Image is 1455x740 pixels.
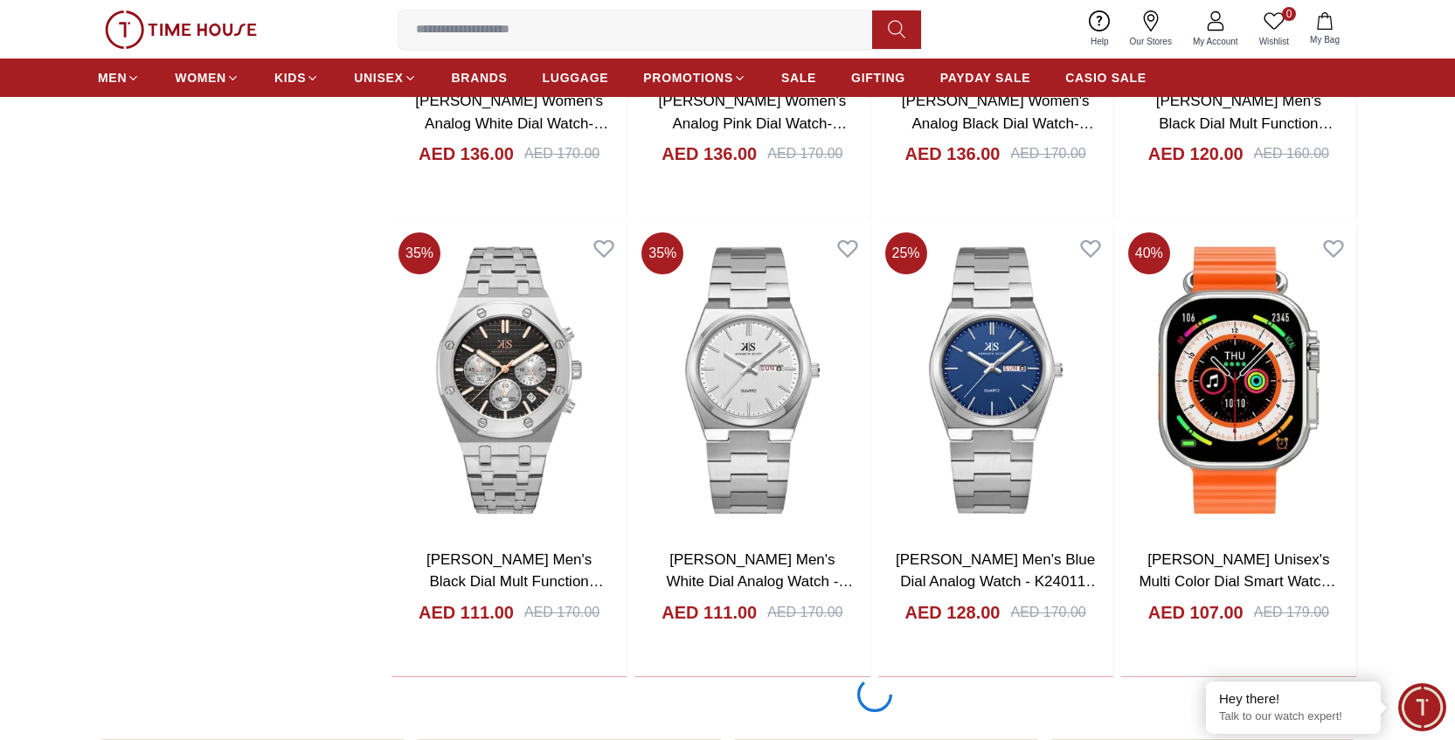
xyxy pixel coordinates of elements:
[1219,709,1368,724] p: Talk to our watch expert!
[940,69,1030,86] span: PAYDAY SALE
[452,62,508,93] a: BRANDS
[1148,600,1244,625] h4: AED 107.00
[274,62,319,93] a: KIDS
[902,93,1094,154] a: [PERSON_NAME] Women's Analog Black Dial Watch-K23547-KCBB
[452,69,508,86] span: BRANDS
[524,602,599,623] div: AED 170.00
[175,62,239,93] a: WOMEN
[398,232,440,274] span: 35 %
[1249,7,1299,52] a: 0Wishlist
[524,143,599,164] div: AED 170.00
[98,62,140,93] a: MEN
[940,62,1030,93] a: PAYDAY SALE
[1252,35,1296,48] span: Wishlist
[415,93,608,154] a: [PERSON_NAME] Women's Analog White Dial Watch-K23547-KCWW
[767,143,842,164] div: AED 170.00
[1148,142,1244,166] h4: AED 120.00
[781,69,816,86] span: SALE
[419,142,514,166] h4: AED 136.00
[1084,35,1116,48] span: Help
[662,142,757,166] h4: AED 136.00
[851,62,905,93] a: GIFTING
[98,69,127,86] span: MEN
[905,600,1001,625] h4: AED 128.00
[1065,69,1147,86] span: CASIO SALE
[105,10,257,49] img: ...
[1119,7,1182,52] a: Our Stores
[1219,690,1368,708] div: Hey there!
[659,93,848,154] a: [PERSON_NAME] Women's Analog Pink Dial Watch-K23547-KCPP
[1065,62,1147,93] a: CASIO SALE
[274,69,306,86] span: KIDS
[634,225,870,534] img: Kenneth Scott Men's White Dial Analog Watch - K24011-SBSW
[1254,143,1329,164] div: AED 160.00
[643,69,733,86] span: PROMOTIONS
[1121,225,1356,534] img: Kenneth Scott Unisex's Multi Color Dial Smart Watch - KULMX-SSOBX
[666,551,853,612] a: [PERSON_NAME] Men's White Dial Analog Watch - K24011-SBSW
[1299,9,1350,50] button: My Bag
[767,602,842,623] div: AED 170.00
[1303,33,1347,46] span: My Bag
[1128,232,1170,274] span: 40 %
[643,62,746,93] a: PROMOTIONS
[1080,7,1119,52] a: Help
[1282,7,1296,21] span: 0
[391,225,627,534] img: Kenneth Scott Men's Black Dial Mult Function Watch - K24112-SBSB
[641,232,683,274] span: 35 %
[543,69,609,86] span: LUGGAGE
[1186,35,1245,48] span: My Account
[1010,602,1085,623] div: AED 170.00
[1156,93,1334,154] a: [PERSON_NAME] Men's Black Dial Mult Function Watch - K24115-BLDB
[1139,551,1338,612] a: [PERSON_NAME] Unisex's Multi Color Dial Smart Watch - KULMX-SSOBX
[851,69,905,86] span: GIFTING
[662,600,757,625] h4: AED 111.00
[419,600,514,625] h4: AED 111.00
[1010,143,1085,164] div: AED 170.00
[354,62,416,93] a: UNISEX
[543,62,609,93] a: LUGGAGE
[1398,683,1446,731] div: Chat Widget
[354,69,403,86] span: UNISEX
[905,142,1001,166] h4: AED 136.00
[878,225,1113,534] img: Kenneth Scott Men's Blue Dial Analog Watch - K24011-SBSN
[885,232,927,274] span: 25 %
[781,62,816,93] a: SALE
[1254,602,1329,623] div: AED 179.00
[175,69,226,86] span: WOMEN
[1123,35,1179,48] span: Our Stores
[896,551,1100,612] a: [PERSON_NAME] Men's Blue Dial Analog Watch - K24011-SBSN
[426,551,604,612] a: [PERSON_NAME] Men's Black Dial Mult Function Watch - K24112-SBSB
